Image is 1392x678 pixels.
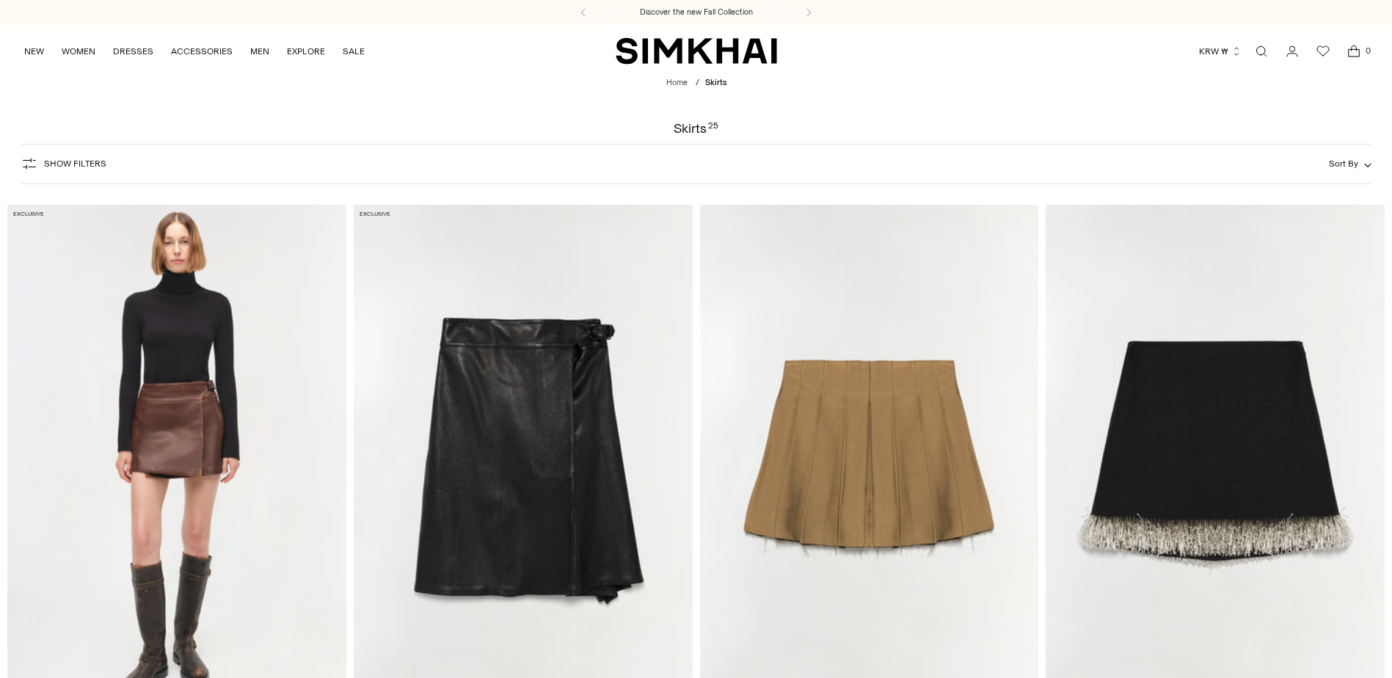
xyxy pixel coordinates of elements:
a: Open cart modal [1339,37,1369,66]
a: Home [666,78,688,87]
a: ACCESSORIES [171,35,233,68]
a: Wishlist [1308,37,1338,66]
a: Open search modal [1247,37,1276,66]
div: 25 [708,122,718,135]
span: Sort By [1329,158,1358,169]
a: WOMEN [62,35,95,68]
h1: Skirts [674,122,718,135]
a: MEN [250,35,269,68]
a: SIMKHAI [616,37,777,65]
button: Sort By [1329,156,1371,172]
span: Skirts [705,78,726,87]
a: DRESSES [113,35,153,68]
button: KRW ₩ [1199,35,1242,68]
span: 0 [1361,44,1374,57]
a: EXPLORE [287,35,325,68]
button: Show Filters [21,152,106,175]
a: SALE [343,35,365,68]
a: Go to the account page [1278,37,1307,66]
a: Discover the new Fall Collection [640,7,753,18]
nav: breadcrumbs [666,77,726,90]
div: / [696,77,699,90]
a: NEW [24,35,44,68]
span: Show Filters [44,158,106,169]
